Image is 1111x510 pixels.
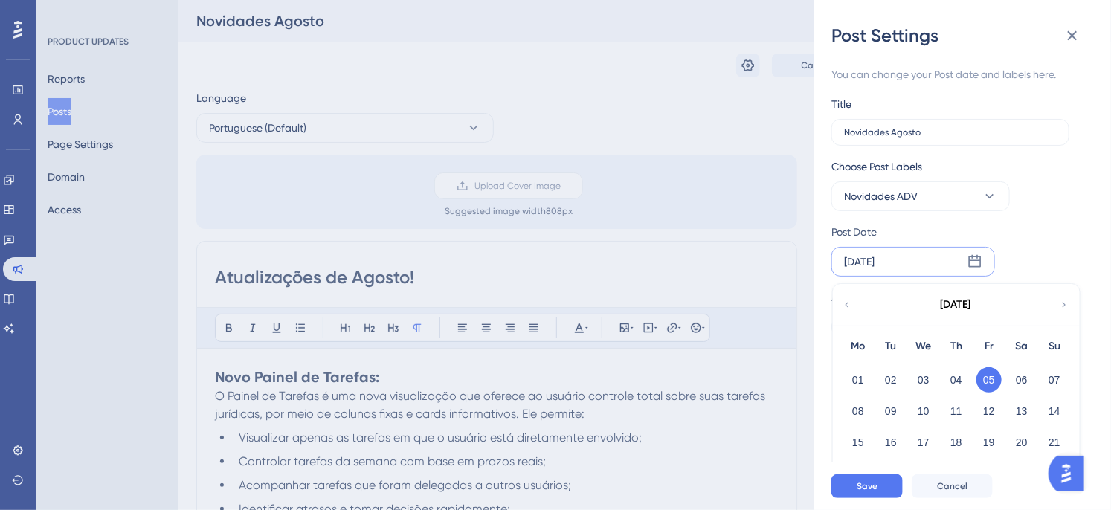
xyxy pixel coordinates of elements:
[844,187,918,205] span: Novidades ADV
[944,398,969,424] button: 11
[976,461,1002,486] button: 26
[842,338,875,355] div: Mo
[944,461,969,486] button: 25
[831,95,851,113] div: Title
[907,338,940,355] div: We
[1009,461,1034,486] button: 27
[912,474,993,498] button: Cancel
[831,474,903,498] button: Save
[875,338,907,355] div: Tu
[831,158,922,175] span: Choose Post Labels
[878,367,904,393] button: 02
[1038,338,1071,355] div: Su
[1005,338,1038,355] div: Sa
[831,181,1010,211] button: Novidades ADV
[1049,451,1093,496] iframe: UserGuiding AI Assistant Launcher
[844,253,875,271] div: [DATE]
[976,430,1002,455] button: 19
[937,480,967,492] span: Cancel
[911,398,936,424] button: 10
[846,367,871,393] button: 01
[1009,398,1034,424] button: 13
[1009,430,1034,455] button: 20
[976,398,1002,424] button: 12
[1042,398,1067,424] button: 14
[831,65,1081,83] div: You can change your Post date and labels here.
[911,367,936,393] button: 03
[1042,430,1067,455] button: 21
[857,480,877,492] span: Save
[944,367,969,393] button: 04
[973,338,1005,355] div: Fr
[831,288,865,306] div: Access
[844,127,1057,138] input: Type the value
[846,461,871,486] button: 22
[878,430,904,455] button: 16
[878,461,904,486] button: 23
[941,296,971,314] div: [DATE]
[976,367,1002,393] button: 05
[1009,367,1034,393] button: 06
[846,398,871,424] button: 08
[911,461,936,486] button: 24
[831,24,1093,48] div: Post Settings
[911,430,936,455] button: 17
[1042,367,1067,393] button: 07
[940,338,973,355] div: Th
[878,398,904,424] button: 09
[944,430,969,455] button: 18
[831,223,1074,241] div: Post Date
[846,430,871,455] button: 15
